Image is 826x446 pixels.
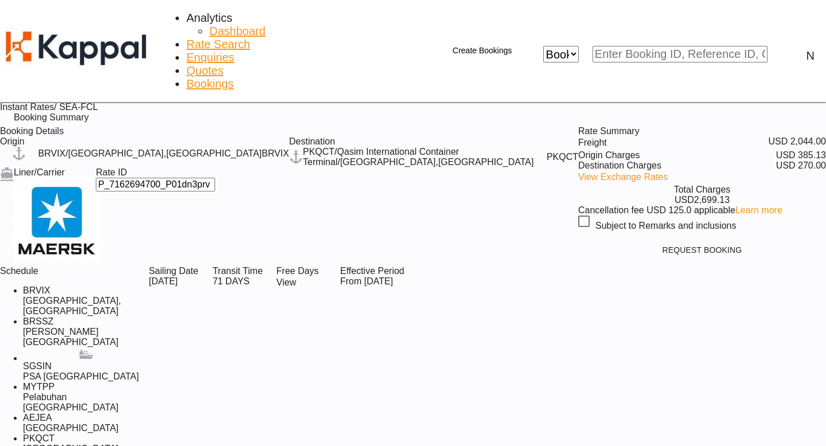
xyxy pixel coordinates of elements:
a: Quotes [186,64,223,77]
md-icon: icon-chevron-down [296,276,310,290]
div: N [806,49,815,62]
div: T/SJebel Ali Terminal 2 [23,413,149,433]
label: Effective Period [340,266,425,276]
div: Port of OriginVitoria, Terminal de Vila Velha [23,285,149,316]
div: USD 270.00 [776,161,826,171]
div: Viewicon-chevron-down [276,276,310,290]
md-icon: icon-chevron-down [579,48,593,61]
label: Destination [289,136,578,147]
span: 2,699.13 [694,195,730,205]
div: Pelabuhan [GEOGRAPHIC_DATA] [23,392,149,413]
a: View Exchange Rates [578,172,681,182]
md-icon: icon-close [529,46,543,60]
div: BRVIX [23,285,149,296]
div: [PERSON_NAME][GEOGRAPHIC_DATA] [23,327,149,347]
div: Destination Charges [578,161,661,171]
div: P_7162694700_P01dn3prv [96,178,157,191]
label: Transit Time [213,266,276,276]
input: Enter Booking ID, Reference ID, Order ID [593,46,767,62]
div: 15 Sep 2025 [149,276,212,287]
div: T/SPelabuhan Tanjung Pelepas Terminal [23,382,149,413]
div: AEJEA [23,413,149,423]
md-icon: icon-plus 400-fg [439,44,453,58]
md-icon: assets/icons/custom/ship-fill.svg [79,347,93,361]
a: Dashboard [209,25,266,38]
div: PSA [GEOGRAPHIC_DATA] [23,371,149,382]
md-icon: Spot Rates are dynamic & can fluctuate with time [607,136,621,150]
div: USD 2,044.00 [768,136,826,150]
span: icon-close [529,46,543,62]
div: T/SPSA Singapore Terminal [23,361,149,382]
md-icon: icon-magnify [767,48,781,61]
div: 71 DAYS [213,276,276,287]
a: Bookings [186,77,233,91]
div: [GEOGRAPHIC_DATA], [GEOGRAPHIC_DATA] [23,296,149,316]
div: Analytics [186,11,232,25]
div: PKQCT [23,433,149,444]
div: From 13 Aug 2025 [340,276,393,287]
button: icon-plus 400-fgCreate Bookings [433,40,518,62]
div: Maersk Spot [14,178,96,266]
div: Origin Charges [578,150,640,161]
span: Dashboard [209,25,266,37]
div: T/SSantos, Santos Brasil Terminal [23,316,149,347]
input: Destination Port [96,178,215,191]
label: Free Days [276,266,340,276]
div: SGSIN [23,361,149,371]
span: icon-magnify [767,46,781,62]
div: USD 385.13 [776,150,826,161]
span: REMARKSINCLUSIONS [639,221,737,230]
div: [GEOGRAPHIC_DATA] [23,423,149,433]
span: Subject to [595,221,636,230]
a: Rate Search [186,38,250,51]
div: Rate Summary [578,126,826,136]
span: Cancellation fee USD 125.0 applicable [578,205,735,216]
div: icon-magnify [781,48,795,61]
a: Enquiries [186,51,234,64]
span: Analytics [186,11,232,24]
label: Rate ID [96,167,157,178]
img: Maersk Spot [14,178,100,264]
md-icon: icon-arrow-right [668,171,681,185]
label: Sailing Date [149,266,212,276]
span: / SEA-FCL [54,102,98,112]
div: PKQCT [547,152,578,162]
div: Booking Summary [14,112,89,126]
span: Bookings [186,77,233,90]
div: Total Charges [578,185,826,195]
div: BRVIX [262,148,289,159]
div: Freight [578,136,621,150]
span: BRVIX/Vitoria,Americas [38,148,262,158]
span: PKQCT/Qasim International Container Terminal/Karachi,Asia Pacific [303,147,533,167]
a: Learn more [735,205,782,216]
div: BRSSZ [23,316,149,327]
div: MYTPP [23,382,149,392]
label: Liner/Carrier [14,167,96,178]
div: USD [578,195,826,205]
button: Request Booking [583,240,821,260]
